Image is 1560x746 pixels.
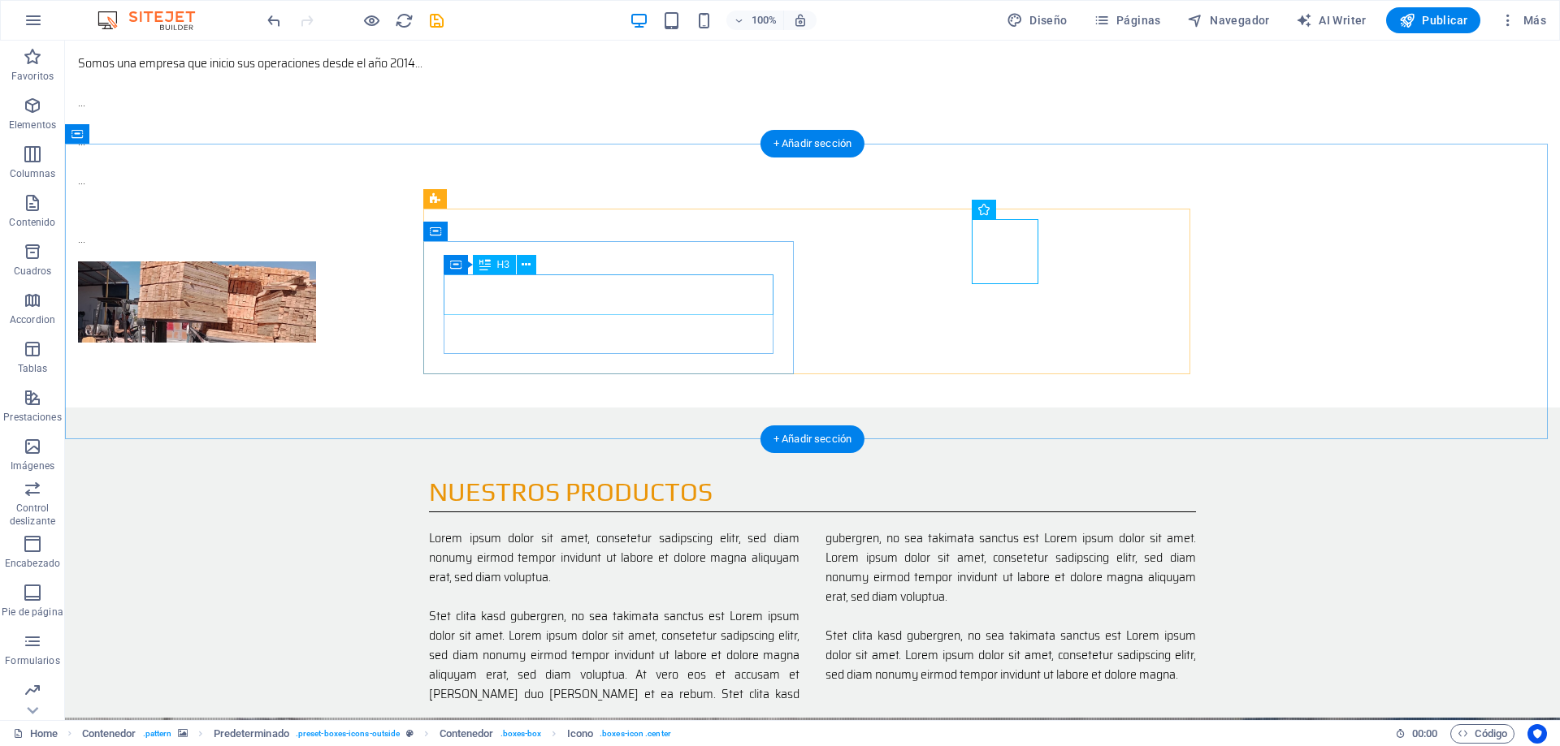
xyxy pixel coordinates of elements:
a: Haz clic para cancelar la selección y doble clic para abrir páginas [13,724,58,744]
span: Navegador [1187,12,1270,28]
p: Elementos [9,119,56,132]
span: Haz clic para seleccionar y doble clic para editar [567,724,593,744]
button: Diseño [1000,7,1074,33]
span: Más [1500,12,1546,28]
i: Al redimensionar, ajustar el nivel de zoom automáticamente para ajustarse al dispositivo elegido. [793,13,808,28]
button: Usercentrics [1527,724,1547,744]
p: Accordion [10,313,55,326]
button: undo [264,11,284,30]
button: Páginas [1087,7,1168,33]
p: Imágenes [11,459,54,472]
img: Editor Logo [93,11,215,30]
nav: breadcrumb [82,724,671,744]
p: Formularios [5,654,59,667]
button: AI Writer [1289,7,1373,33]
i: Este elemento contiene un fondo [178,729,188,738]
h6: Tiempo de la sesión [1395,724,1438,744]
span: AI Writer [1296,12,1367,28]
i: Deshacer: Cambiar icono (Ctrl+Z) [265,11,284,30]
button: 100% [726,11,784,30]
span: 00 00 [1412,724,1437,744]
p: Favoritos [11,70,54,83]
span: Haz clic para seleccionar y doble clic para editar [82,724,136,744]
button: Más [1493,7,1553,33]
span: . pattern [143,724,172,744]
p: Pie de página [2,606,63,619]
span: . boxes-box [500,724,542,744]
i: Volver a cargar página [395,11,414,30]
button: Código [1450,724,1514,744]
div: Diseño (Ctrl+Alt+Y) [1000,7,1074,33]
p: Columnas [10,167,56,180]
span: : [1423,727,1426,740]
span: H3 [497,260,509,270]
span: Publicar [1399,12,1468,28]
button: Publicar [1386,7,1481,33]
p: Cuadros [14,265,52,278]
p: Encabezado [5,557,60,570]
i: Este elemento es un preajuste personalizable [406,729,414,738]
span: Haz clic para seleccionar y doble clic para editar [440,724,494,744]
span: Diseño [1007,12,1068,28]
i: Guardar (Ctrl+S) [427,11,446,30]
button: Haz clic para salir del modo de previsualización y seguir editando [362,11,381,30]
span: Páginas [1094,12,1161,28]
h6: 100% [751,11,777,30]
p: Tablas [18,362,48,375]
button: save [427,11,446,30]
span: Haz clic para seleccionar y doble clic para editar [214,724,289,744]
span: . boxes-icon .center [600,724,671,744]
span: Código [1458,724,1507,744]
p: Prestaciones [3,411,61,424]
span: . preset-boxes-icons-outside [296,724,401,744]
p: Contenido [9,216,55,229]
button: reload [394,11,414,30]
button: Navegador [1181,7,1276,33]
div: + Añadir sección [760,130,864,157]
div: + Añadir sección [760,425,864,453]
